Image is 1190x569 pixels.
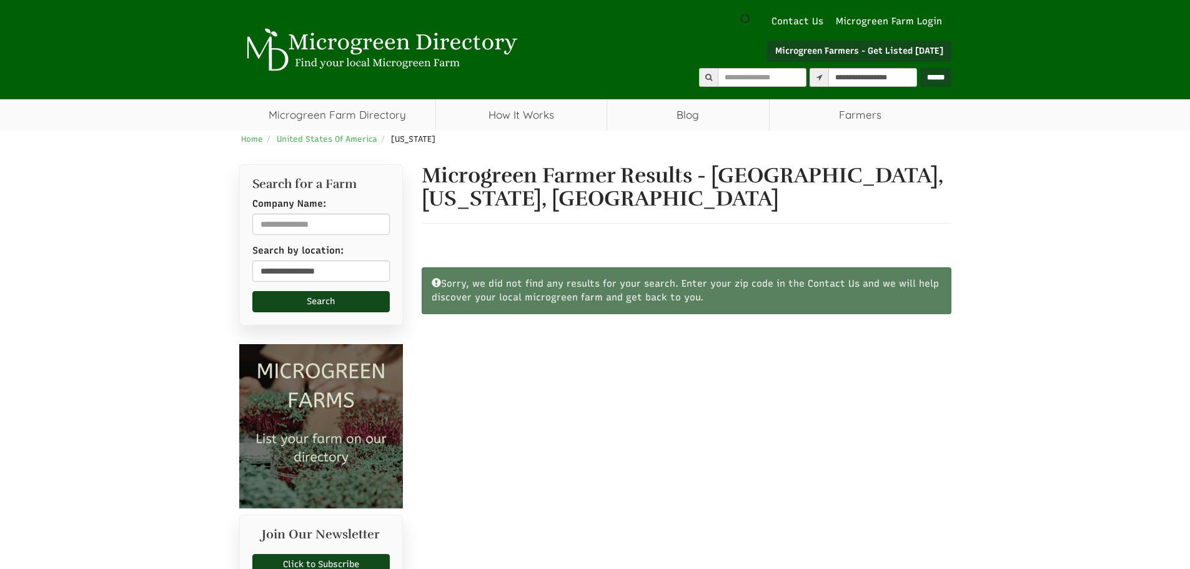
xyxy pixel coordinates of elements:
[252,197,326,210] label: Company Name:
[607,99,769,131] a: Blog
[239,344,404,508] img: Microgreen Farms list your microgreen farm today
[422,164,951,211] h1: Microgreen Farmer Results - [GEOGRAPHIC_DATA], [US_STATE], [GEOGRAPHIC_DATA]
[436,99,607,131] a: How It Works
[252,528,390,548] h2: Join Our Newsletter
[836,15,948,28] a: Microgreen Farm Login
[765,15,830,28] a: Contact Us
[252,244,344,257] label: Search by location:
[252,291,390,312] button: Search
[770,99,951,131] span: Farmers
[391,134,435,144] span: [US_STATE]
[277,134,377,144] a: United States Of America
[239,28,520,72] img: Microgreen Directory
[767,41,951,62] a: Microgreen Farmers - Get Listed [DATE]
[422,267,951,314] div: Sorry, we did not find any results for your search. Enter your zip code in the Contact Us and we ...
[252,177,390,191] h2: Search for a Farm
[241,134,263,144] a: Home
[239,99,436,131] a: Microgreen Farm Directory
